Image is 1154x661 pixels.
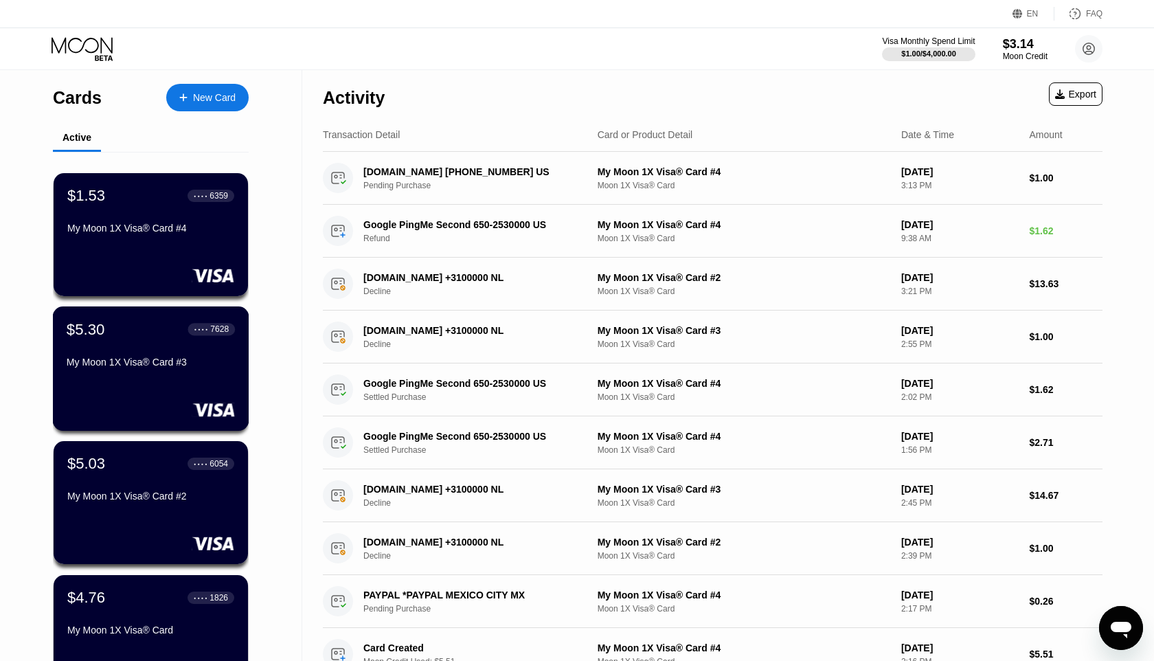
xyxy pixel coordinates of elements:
div: 1:56 PM [901,445,1019,455]
div: Google PingMe Second 650-2530000 US [363,378,584,389]
div: My Moon 1X Visa® Card #4 [598,378,890,389]
div: [DOMAIN_NAME] +3100000 NL [363,537,584,548]
div: New Card [193,92,236,104]
div: 3:21 PM [901,287,1019,296]
div: [DATE] [901,484,1019,495]
div: Moon 1X Visa® Card [598,181,890,190]
div: 2:39 PM [901,551,1019,561]
div: [DATE] [901,590,1019,601]
div: Card Created [363,642,584,653]
div: Moon 1X Visa® Card [598,339,890,349]
div: Moon 1X Visa® Card [598,392,890,402]
div: My Moon 1X Visa® Card #3 [598,325,890,336]
div: [DATE] [901,219,1019,230]
div: Pending Purchase [363,181,600,190]
div: Settled Purchase [363,392,600,402]
div: Moon 1X Visa® Card [598,234,890,243]
div: ● ● ● ● [194,462,207,466]
div: $1.00 [1029,172,1102,183]
div: $5.03 [67,455,105,473]
div: $1.62 [1029,384,1102,395]
div: Decline [363,551,600,561]
div: ● ● ● ● [194,327,208,331]
div: [DATE] [901,642,1019,653]
div: Amount [1029,129,1062,140]
div: My Moon 1X Visa® Card [67,625,234,636]
div: Settled Purchase [363,445,600,455]
div: $1.00 / $4,000.00 [901,49,956,58]
div: $4.76 [67,589,105,607]
div: My Moon 1X Visa® Card #3 [67,357,235,368]
div: New Card [166,84,249,111]
div: PAYPAL *PAYPAL MEXICO CITY MXPending PurchaseMy Moon 1X Visa® Card #4Moon 1X Visa® Card[DATE]2:17... [323,575,1102,628]
div: Moon 1X Visa® Card [598,287,890,296]
div: My Moon 1X Visa® Card #2 [67,491,234,502]
div: [DOMAIN_NAME] [PHONE_NUMBER] US [363,166,584,177]
div: Refund [363,234,600,243]
div: [DOMAIN_NAME] +3100000 NL [363,484,584,495]
div: My Moon 1X Visa® Card #4 [598,219,890,230]
div: Active [63,132,91,143]
div: My Moon 1X Visa® Card #4 [67,223,234,234]
div: My Moon 1X Visa® Card #4 [598,642,890,653]
div: Moon 1X Visa® Card [598,551,890,561]
div: $3.14Moon Credit [1003,37,1048,61]
div: Visa Monthly Spend Limit$1.00/$4,000.00 [882,36,975,61]
div: [DOMAIN_NAME] +3100000 NL [363,325,584,336]
div: Decline [363,498,600,508]
div: FAQ [1086,9,1102,19]
div: [DOMAIN_NAME] +3100000 NL [363,272,584,283]
div: My Moon 1X Visa® Card #3 [598,484,890,495]
div: Cards [53,88,102,108]
div: PAYPAL *PAYPAL MEXICO CITY MX [363,590,584,601]
div: $1.62 [1029,225,1102,236]
div: $5.51 [1029,649,1102,660]
div: 1826 [210,593,228,603]
div: [DATE] [901,537,1019,548]
div: Moon 1X Visa® Card [598,604,890,614]
div: My Moon 1X Visa® Card #2 [598,272,890,283]
div: [DATE] [901,431,1019,442]
div: Pending Purchase [363,604,600,614]
div: 9:38 AM [901,234,1019,243]
div: Moon 1X Visa® Card [598,445,890,455]
div: [DATE] [901,325,1019,336]
div: Google PingMe Second 650-2530000 USRefundMy Moon 1X Visa® Card #4Moon 1X Visa® Card[DATE]9:38 AM$... [323,205,1102,258]
div: My Moon 1X Visa® Card #4 [598,431,890,442]
iframe: Tombol untuk meluncurkan jendela pesan [1099,606,1143,650]
div: $1.53● ● ● ●6359My Moon 1X Visa® Card #4 [54,173,248,296]
div: Visa Monthly Spend Limit [882,36,975,46]
div: $5.30 [67,320,105,338]
div: 6054 [210,459,228,469]
div: Moon 1X Visa® Card [598,498,890,508]
div: $1.00 [1029,331,1102,342]
div: Google PingMe Second 650-2530000 USSettled PurchaseMy Moon 1X Visa® Card #4Moon 1X Visa® Card[DAT... [323,363,1102,416]
div: ● ● ● ● [194,596,207,600]
div: $5.30● ● ● ●7628My Moon 1X Visa® Card #3 [54,307,248,430]
div: My Moon 1X Visa® Card #4 [598,590,890,601]
div: Google PingMe Second 650-2530000 US [363,219,584,230]
div: [DATE] [901,166,1019,177]
div: [DATE] [901,272,1019,283]
div: My Moon 1X Visa® Card #4 [598,166,890,177]
div: $2.71 [1029,437,1102,448]
div: 6359 [210,191,228,201]
div: $1.53 [67,187,105,205]
div: EN [1012,7,1054,21]
div: [DATE] [901,378,1019,389]
div: [DOMAIN_NAME] +3100000 NLDeclineMy Moon 1X Visa® Card #2Moon 1X Visa® Card[DATE]2:39 PM$1.00 [323,522,1102,575]
div: 2:45 PM [901,498,1019,508]
div: [DOMAIN_NAME] +3100000 NLDeclineMy Moon 1X Visa® Card #3Moon 1X Visa® Card[DATE]2:45 PM$14.67 [323,469,1102,522]
div: 7628 [210,324,229,334]
div: $0.26 [1029,596,1102,607]
div: Export [1055,89,1096,100]
div: Export [1049,82,1102,106]
div: Moon Credit [1003,52,1048,61]
div: Card or Product Detail [598,129,693,140]
div: Google PingMe Second 650-2530000 US [363,431,584,442]
div: Google PingMe Second 650-2530000 USSettled PurchaseMy Moon 1X Visa® Card #4Moon 1X Visa® Card[DAT... [323,416,1102,469]
div: 3:13 PM [901,181,1019,190]
div: $14.67 [1029,490,1102,501]
div: Activity [323,88,385,108]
